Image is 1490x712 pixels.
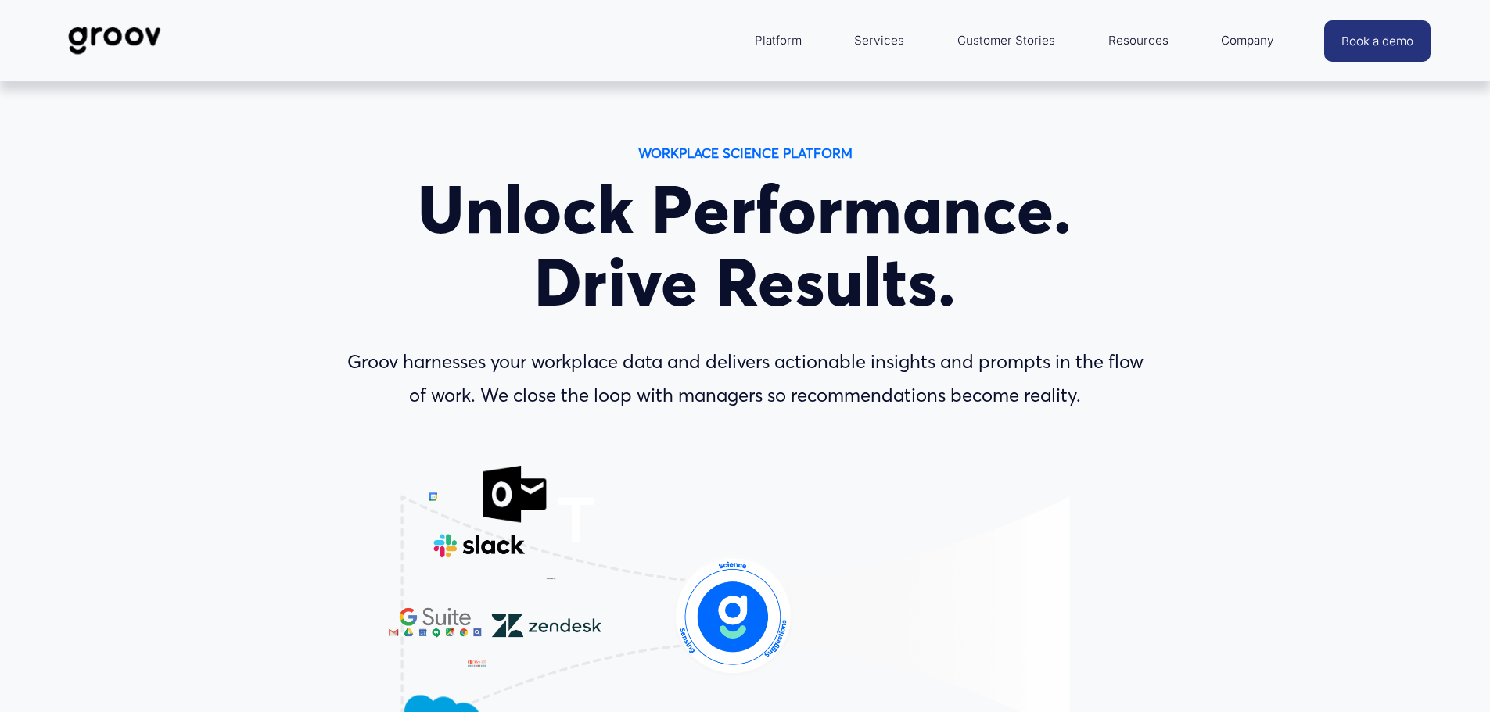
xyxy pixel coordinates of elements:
a: Services [846,22,912,59]
span: Resources [1108,30,1169,52]
a: folder dropdown [747,22,810,59]
h1: Unlock Performance. Drive Results. [336,174,1154,319]
a: Customer Stories [950,22,1063,59]
span: Platform [755,30,802,52]
a: Book a demo [1324,20,1431,62]
a: folder dropdown [1213,22,1282,59]
a: folder dropdown [1100,22,1176,59]
strong: WORKPLACE SCIENCE PLATFORM [638,145,853,161]
span: Company [1221,30,1274,52]
img: Groov | Workplace Science Platform | Unlock Performance | Drive Results [59,15,170,66]
p: Groov harnesses your workplace data and delivers actionable insights and prompts in the flow of w... [336,345,1154,413]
